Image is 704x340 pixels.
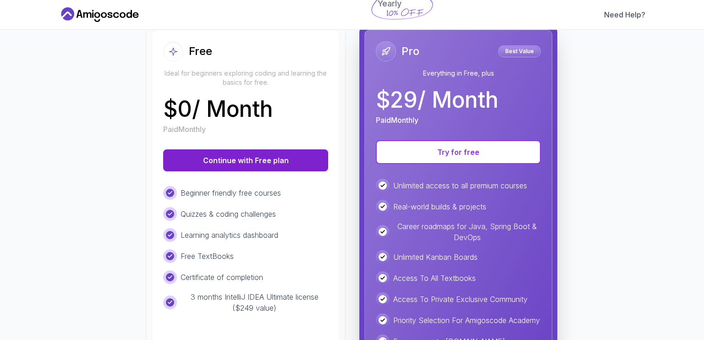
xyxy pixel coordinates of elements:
[401,44,419,59] h2: Pro
[393,273,476,284] p: Access To All Textbooks
[181,187,281,198] p: Beginner friendly free courses
[181,208,276,219] p: Quizzes & coding challenges
[163,124,206,135] p: Paid Monthly
[376,115,418,126] p: Paid Monthly
[604,9,645,20] a: Need Help?
[393,221,541,243] p: Career roadmaps for Java, Spring Boot & DevOps
[376,89,498,111] p: $ 29 / Month
[163,98,273,120] p: $ 0 / Month
[181,230,278,241] p: Learning analytics dashboard
[393,252,478,263] p: Unlimited Kanban Boards
[181,272,263,283] p: Certificate of completion
[163,69,328,87] p: Ideal for beginners exploring coding and learning the basics for free.
[189,44,212,59] h2: Free
[393,294,528,305] p: Access To Private Exclusive Community
[376,140,541,164] button: Try for free
[393,180,527,191] p: Unlimited access to all premium courses
[393,201,486,212] p: Real-world builds & projects
[376,69,541,78] p: Everything in Free, plus
[181,251,234,262] p: Free TextBooks
[393,315,540,326] p: Priority Selection For Amigoscode Academy
[163,149,328,171] button: Continue with Free plan
[181,291,328,313] p: 3 months IntelliJ IDEA Ultimate license ($249 value)
[500,47,539,56] p: Best Value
